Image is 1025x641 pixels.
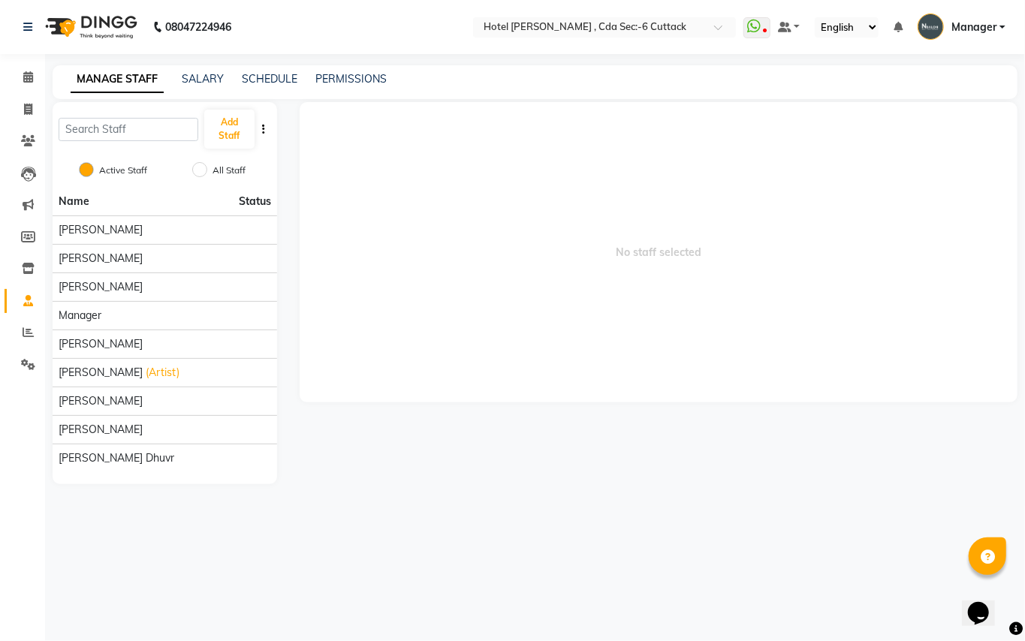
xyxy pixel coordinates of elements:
[59,118,198,141] input: Search Staff
[146,365,179,381] span: (Artist)
[59,393,143,409] span: [PERSON_NAME]
[59,450,174,466] span: [PERSON_NAME] dhuvr
[951,20,996,35] span: Manager
[59,336,143,352] span: [PERSON_NAME]
[182,72,224,86] a: SALARY
[165,6,231,48] b: 08047224946
[59,251,143,266] span: [PERSON_NAME]
[38,6,141,48] img: logo
[213,164,246,177] label: All Staff
[99,164,147,177] label: Active Staff
[59,308,101,324] span: Manager
[315,72,387,86] a: PERMISSIONS
[59,222,143,238] span: [PERSON_NAME]
[239,194,271,209] span: Status
[59,194,89,208] span: Name
[204,110,255,149] button: Add Staff
[300,102,1017,402] span: No staff selected
[962,581,1010,626] iframe: chat widget
[59,422,143,438] span: [PERSON_NAME]
[242,72,297,86] a: SCHEDULE
[918,14,944,40] img: Manager
[71,66,164,93] a: MANAGE STAFF
[59,279,143,295] span: [PERSON_NAME]
[59,365,143,381] span: [PERSON_NAME]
